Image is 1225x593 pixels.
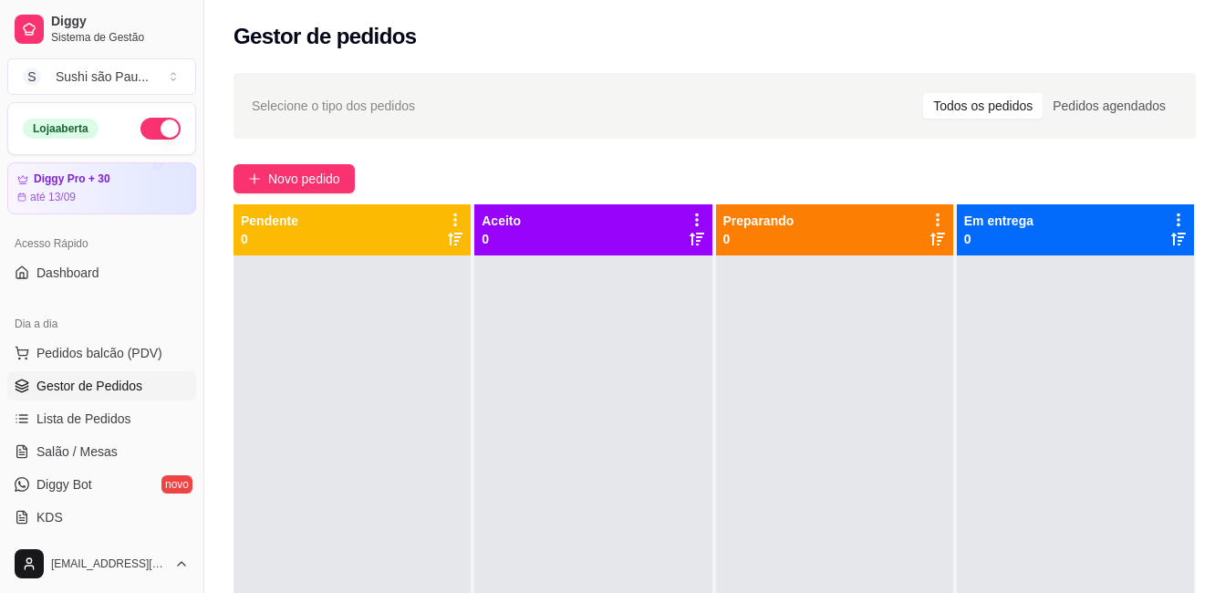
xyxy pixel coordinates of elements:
[234,22,417,51] h2: Gestor de pedidos
[7,229,196,258] div: Acesso Rápido
[7,542,196,586] button: [EMAIL_ADDRESS][DOMAIN_NAME]
[723,230,794,248] p: 0
[7,338,196,368] button: Pedidos balcão (PDV)
[7,162,196,214] a: Diggy Pro + 30até 13/09
[56,68,149,86] div: Sushi são Pau ...
[7,258,196,287] a: Dashboard
[51,14,189,30] span: Diggy
[23,119,99,139] div: Loja aberta
[964,230,1033,248] p: 0
[7,371,196,401] a: Gestor de Pedidos
[7,503,196,532] a: KDS
[36,410,131,428] span: Lista de Pedidos
[234,164,355,193] button: Novo pedido
[140,118,181,140] button: Alterar Status
[36,442,118,461] span: Salão / Mesas
[36,377,142,395] span: Gestor de Pedidos
[36,344,162,362] span: Pedidos balcão (PDV)
[241,230,298,248] p: 0
[1043,93,1176,119] div: Pedidos agendados
[923,93,1043,119] div: Todos os pedidos
[482,212,521,230] p: Aceito
[51,30,189,45] span: Sistema de Gestão
[30,190,76,204] article: até 13/09
[7,58,196,95] button: Select a team
[248,172,261,185] span: plus
[34,172,110,186] article: Diggy Pro + 30
[723,212,794,230] p: Preparando
[7,7,196,51] a: DiggySistema de Gestão
[482,230,521,248] p: 0
[36,264,99,282] span: Dashboard
[7,437,196,466] a: Salão / Mesas
[268,169,340,189] span: Novo pedido
[7,470,196,499] a: Diggy Botnovo
[252,96,415,116] span: Selecione o tipo dos pedidos
[51,557,167,571] span: [EMAIL_ADDRESS][DOMAIN_NAME]
[964,212,1033,230] p: Em entrega
[36,475,92,494] span: Diggy Bot
[36,508,63,526] span: KDS
[7,309,196,338] div: Dia a dia
[241,212,298,230] p: Pendente
[23,68,41,86] span: S
[7,404,196,433] a: Lista de Pedidos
